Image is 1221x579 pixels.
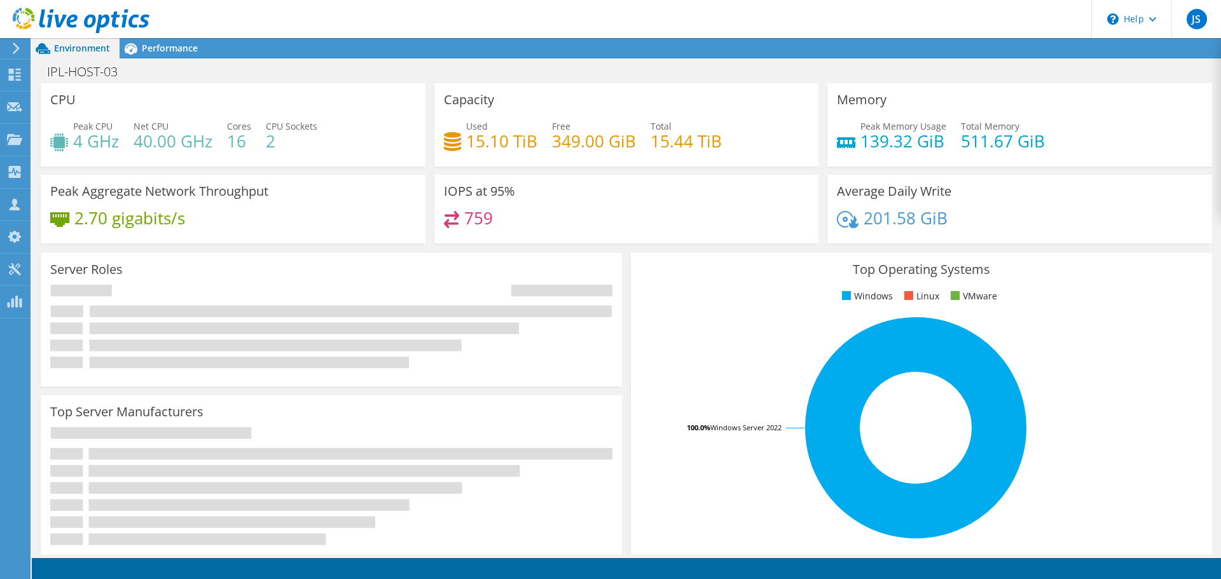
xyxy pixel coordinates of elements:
h3: CPU [50,93,76,107]
h3: Server Roles [50,262,123,276]
h3: Capacity [444,93,494,107]
h3: Peak Aggregate Network Throughput [50,184,268,198]
h4: 2 [266,134,317,148]
h4: 511.67 GiB [961,134,1045,148]
span: Used [466,120,488,132]
li: Windows [839,289,893,303]
span: Peak CPU [73,120,113,132]
svg: \n [1107,13,1119,25]
h3: IOPS at 95% [444,184,515,198]
h4: 139.32 GiB [860,134,946,148]
h3: Top Server Manufacturers [50,405,203,419]
h1: IPL-HOST-03 [41,65,137,79]
li: Linux [901,289,939,303]
span: Free [552,120,570,132]
span: JS [1187,9,1207,29]
tspan: Windows Server 2022 [710,423,782,432]
h4: 2.70 gigabits/s [74,211,185,225]
tspan: 100.0% [687,423,710,432]
h4: 15.44 TiB [651,134,722,148]
h3: Average Daily Write [837,184,951,198]
span: Cores [227,120,251,132]
span: Peak Memory Usage [860,120,946,132]
span: Total Memory [961,120,1019,132]
span: Net CPU [134,120,169,132]
h4: 349.00 GiB [552,134,636,148]
span: Performance [142,42,198,54]
h4: 4 GHz [73,134,119,148]
h4: 40.00 GHz [134,134,212,148]
h4: 15.10 TiB [466,134,537,148]
h4: 16 [227,134,251,148]
h4: 759 [464,211,493,225]
span: Environment [54,42,110,54]
h3: Memory [837,93,886,107]
h4: 201.58 GiB [864,211,948,225]
span: CPU Sockets [266,120,317,132]
li: VMware [948,289,997,303]
span: Total [651,120,672,132]
h3: Top Operating Systems [640,262,1203,276]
